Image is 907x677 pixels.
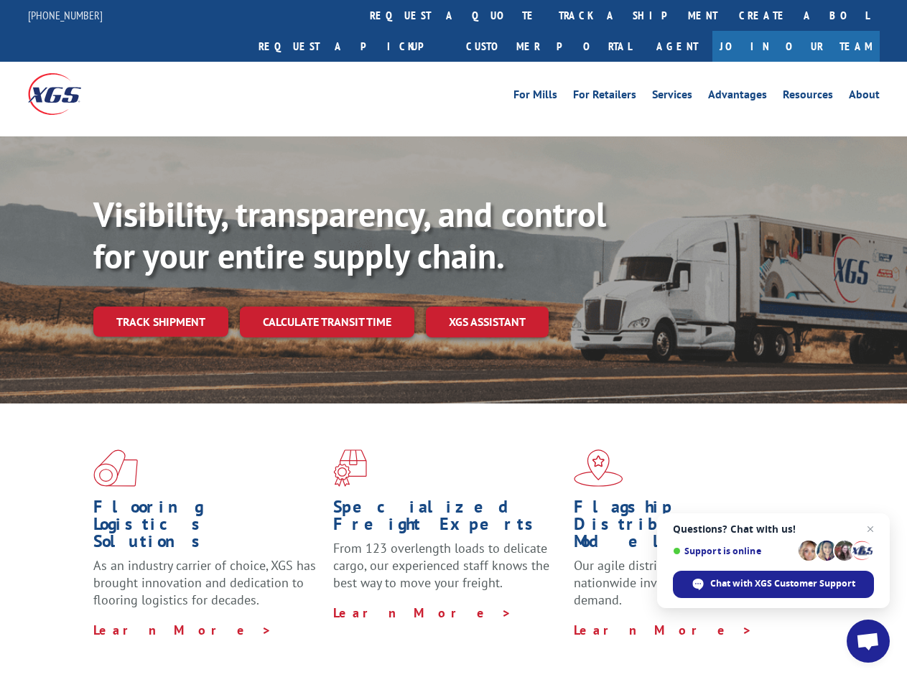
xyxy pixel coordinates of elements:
h1: Specialized Freight Experts [333,498,562,540]
a: Advantages [708,89,767,105]
a: Resources [783,89,833,105]
h1: Flagship Distribution Model [574,498,803,557]
span: Our agile distribution network gives you nationwide inventory management on demand. [574,557,799,608]
a: Customer Portal [455,31,642,62]
span: Support is online [673,546,794,556]
a: For Retailers [573,89,636,105]
span: Questions? Chat with us! [673,523,874,535]
a: Join Our Team [712,31,880,62]
span: Chat with XGS Customer Support [673,571,874,598]
a: Calculate transit time [240,307,414,337]
a: Open chat [847,620,890,663]
a: Track shipment [93,307,228,337]
img: xgs-icon-total-supply-chain-intelligence-red [93,449,138,487]
a: Learn More > [574,622,753,638]
a: Learn More > [93,622,272,638]
a: XGS ASSISTANT [426,307,549,337]
a: Agent [642,31,712,62]
a: About [849,89,880,105]
h1: Flooring Logistics Solutions [93,498,322,557]
span: Chat with XGS Customer Support [710,577,855,590]
a: For Mills [513,89,557,105]
a: [PHONE_NUMBER] [28,8,103,22]
img: xgs-icon-flagship-distribution-model-red [574,449,623,487]
span: As an industry carrier of choice, XGS has brought innovation and dedication to flooring logistics... [93,557,316,608]
a: Services [652,89,692,105]
p: From 123 overlength loads to delicate cargo, our experienced staff knows the best way to move you... [333,540,562,604]
img: xgs-icon-focused-on-flooring-red [333,449,367,487]
b: Visibility, transparency, and control for your entire supply chain. [93,192,606,278]
a: Request a pickup [248,31,455,62]
a: Learn More > [333,604,512,621]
